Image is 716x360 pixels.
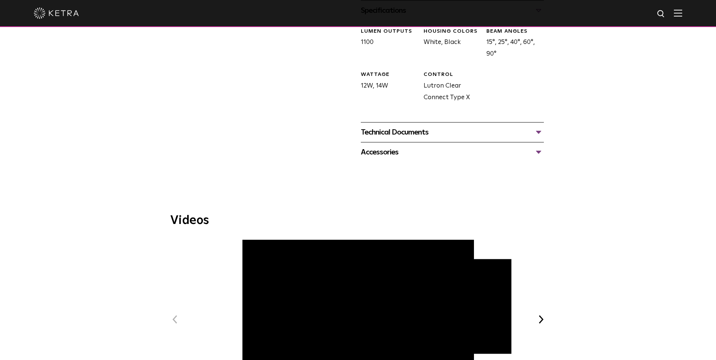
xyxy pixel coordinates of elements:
h3: Videos [170,215,546,227]
img: Hamburger%20Nav.svg [674,9,682,17]
div: CONTROL [424,71,481,79]
div: 15°, 25°, 40°, 60°, 90° [481,28,543,60]
div: HOUSING COLORS [424,28,481,35]
div: LUMEN OUTPUTS [361,28,418,35]
div: Technical Documents [361,126,544,138]
div: 1100 [355,28,418,60]
div: Lutron Clear Connect Type X [418,71,481,103]
div: White, Black [418,28,481,60]
div: 12W, 14W [355,71,418,103]
button: Previous [170,315,180,324]
div: WATTAGE [361,71,418,79]
img: ketra-logo-2019-white [34,8,79,19]
img: search icon [657,9,666,19]
div: BEAM ANGLES [486,28,543,35]
button: Next [536,315,546,324]
div: Accessories [361,146,544,158]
